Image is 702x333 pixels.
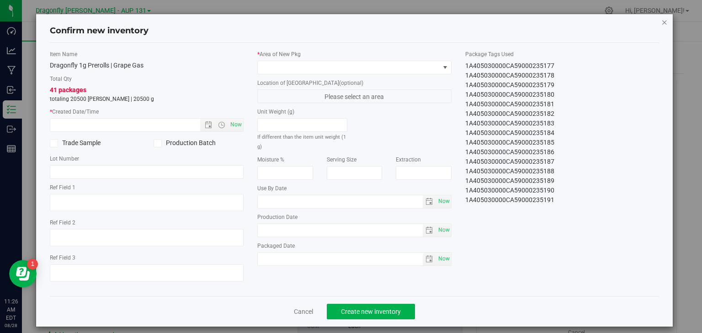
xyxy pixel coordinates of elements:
[465,61,659,71] div: 1A405030000CA59000235177
[436,224,452,237] span: Set Current date
[465,138,659,147] div: 1A405030000CA59000235185
[327,156,383,164] label: Serving Size
[327,304,415,319] button: Create new inventory
[436,195,451,208] span: select
[294,307,313,316] a: Cancel
[50,95,244,103] p: totaling 20500 [PERSON_NAME] | 20500 g
[465,147,659,157] div: 1A405030000CA59000235186
[50,183,244,192] label: Ref Field 1
[257,134,346,150] small: If different than the item unit weight (1 g)
[50,25,149,37] h4: Confirm new inventory
[257,213,452,221] label: Production Date
[465,119,659,128] div: 1A405030000CA59000235183
[423,224,436,237] span: select
[214,121,229,129] span: Open the time view
[436,253,451,265] span: select
[341,308,401,315] span: Create new inventory
[465,109,659,119] div: 1A405030000CA59000235182
[339,80,363,86] span: (optional)
[465,80,659,90] div: 1A405030000CA59000235179
[423,253,436,265] span: select
[50,138,140,148] label: Trade Sample
[465,50,659,58] label: Package Tags Used
[27,259,38,270] iframe: Resource center unread badge
[257,242,452,250] label: Packaged Date
[257,184,452,193] label: Use By Date
[50,86,86,94] span: 41 packages
[436,252,452,265] span: Set Current date
[465,128,659,138] div: 1A405030000CA59000235184
[465,176,659,186] div: 1A405030000CA59000235189
[257,108,347,116] label: Unit Weight (g)
[465,166,659,176] div: 1A405030000CA59000235188
[257,79,452,87] label: Location of [GEOGRAPHIC_DATA]
[465,99,659,109] div: 1A405030000CA59000235181
[465,90,659,99] div: 1A405030000CA59000235180
[257,50,452,58] label: Area of New Pkg
[229,118,244,131] span: Set Current date
[465,195,659,205] div: 1A405030000CA59000235191
[423,195,436,208] span: select
[50,50,244,58] label: Item Name
[154,138,244,148] label: Production Batch
[50,155,244,163] label: Lot Number
[50,61,244,70] div: Dragonfly 1g Prerolls | Grape Gas
[436,224,451,237] span: select
[9,260,37,287] iframe: Resource center
[465,157,659,166] div: 1A405030000CA59000235187
[396,156,452,164] label: Extraction
[50,219,244,227] label: Ref Field 2
[50,254,244,262] label: Ref Field 3
[465,71,659,80] div: 1A405030000CA59000235178
[201,121,216,129] span: Open the date view
[436,195,452,208] span: Set Current date
[465,186,659,195] div: 1A405030000CA59000235190
[50,75,244,83] label: Total Qty
[50,108,244,116] label: Created Date/Time
[257,89,452,103] span: Please select an area
[257,156,313,164] label: Moisture %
